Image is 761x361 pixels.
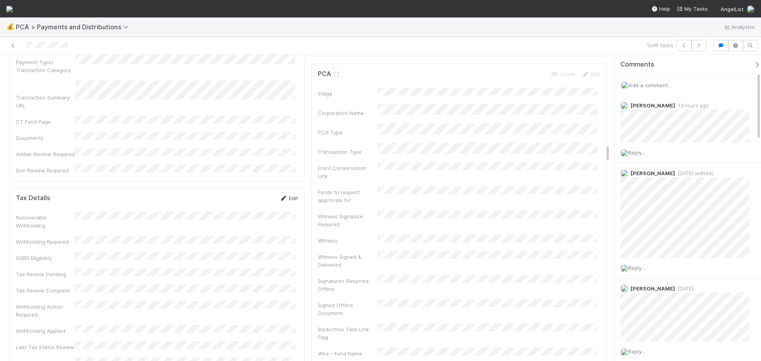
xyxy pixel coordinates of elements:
[318,188,377,204] div: Funds to request approvals for
[318,109,377,117] div: Corporation Name
[6,6,13,12] img: logo-inverted-e16ddd16eac7371096b0.svg
[723,22,755,32] a: Analytics
[318,164,377,180] div: Front Conversation Link
[318,301,377,317] div: Signed Offline Document
[16,238,75,246] div: Withholding Required
[747,5,755,13] img: avatar_c8e523dd-415a-4cf0-87a3-4b787501e7b6.png
[675,103,709,109] span: 13 hours ago
[16,303,75,319] div: Withholding Action Required
[318,277,377,293] div: Signatures Returned Offline
[318,212,377,228] div: Witness Signature Required
[620,169,628,177] img: avatar_99e80e95-8f0d-4917-ae3c-b5dad577a2b5.png
[620,348,628,356] img: avatar_c8e523dd-415a-4cf0-87a3-4b787501e7b6.png
[16,194,50,202] h5: Tax Details
[16,94,75,109] div: Transaction Summary URL
[16,166,75,174] div: Don Review Required
[631,170,675,176] span: [PERSON_NAME]
[628,348,645,355] span: Reply...
[16,58,75,74] div: Payment Type/ Transaction Category
[16,327,75,335] div: Withholding Applied
[675,170,713,176] span: [DATE] (edited)
[628,149,645,156] span: Reply...
[16,23,132,31] span: PCA > Payments and Distributions
[318,70,340,78] h5: PCA
[677,6,708,12] span: My Tasks
[318,90,377,97] div: Stage
[16,270,75,278] div: Tax Review Pending
[677,5,708,13] a: My Tasks
[16,343,75,351] div: Last Tax Status Review
[16,134,75,142] div: Documents
[16,118,75,126] div: CT Fund Page
[721,6,744,12] span: AngelList
[581,71,600,77] a: Edit
[620,149,628,157] img: avatar_c8e523dd-415a-4cf0-87a3-4b787501e7b6.png
[16,150,75,158] div: Amber Review Required
[620,61,654,69] span: Comments
[318,128,377,136] div: PCA Type
[318,253,377,269] div: Witness Signed & Delivered
[629,82,671,88] span: Add a comment...
[651,5,670,13] div: Help
[6,23,14,30] span: 💰
[16,287,75,294] div: Tax Review Complete
[318,237,377,244] div: Witness
[551,71,575,77] a: Unlink
[620,285,628,292] img: avatar_2bce2475-05ee-46d3-9413-d3901f5fa03f.png
[631,285,675,292] span: [PERSON_NAME]
[647,41,673,49] span: 5 of 6 tasks
[318,325,377,341] div: Backoffice Task Link Flag
[16,214,75,229] div: Recoverable Withholding
[16,254,75,262] div: QSBS Eligibility
[628,265,645,271] span: Reply...
[318,350,377,357] div: Wire - Fund Name
[620,264,628,272] img: avatar_c8e523dd-415a-4cf0-87a3-4b787501e7b6.png
[318,148,377,156] div: Transaction Type
[675,286,693,292] span: [DATE]
[621,81,629,89] img: avatar_c8e523dd-415a-4cf0-87a3-4b787501e7b6.png
[631,102,675,109] span: [PERSON_NAME]
[279,195,298,201] a: Edit
[620,101,628,109] img: avatar_a2d05fec-0a57-4266-8476-74cda3464b0e.png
